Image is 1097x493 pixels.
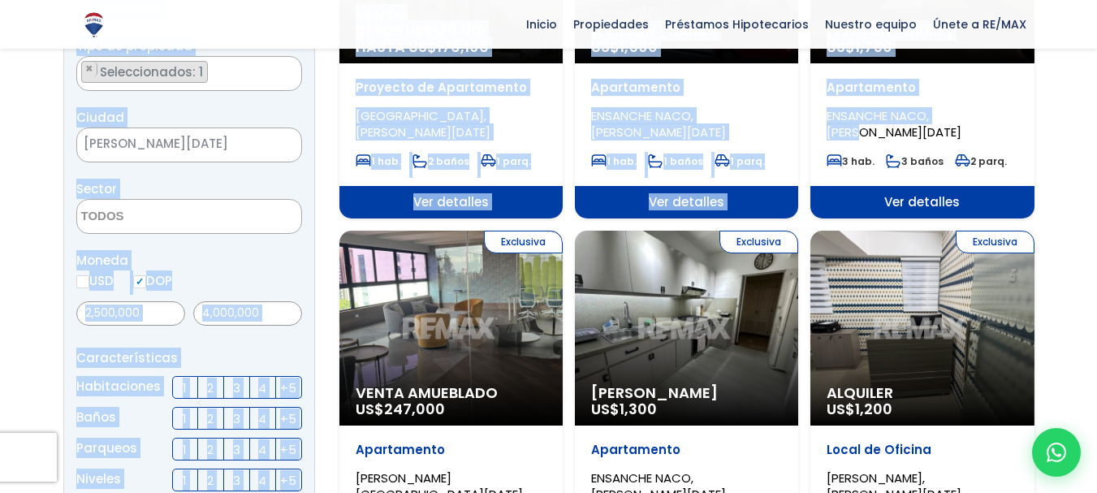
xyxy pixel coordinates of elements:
[82,62,97,76] button: Remove item
[827,385,1017,401] span: Alquiler
[76,301,185,326] input: Precio mínimo
[715,154,765,168] span: 1 parq.
[356,23,546,55] span: DESDE US$
[356,399,445,419] span: US$
[98,63,207,80] span: Seleccionados: 1
[258,470,266,491] span: 4
[280,470,296,491] span: +5
[76,469,121,491] span: Niveles
[76,438,137,461] span: Parqueos
[280,409,296,429] span: +5
[207,470,214,491] span: 2
[955,154,1007,168] span: 2 parq.
[810,186,1034,218] span: Ver detalles
[76,250,302,270] span: Moneda
[591,385,782,401] span: [PERSON_NAME]
[261,132,285,158] button: Remove all items
[76,275,89,288] input: USD
[827,154,875,168] span: 3 hab.
[207,378,214,398] span: 2
[719,231,798,253] span: Exclusiva
[384,399,445,419] span: 247,000
[481,154,531,168] span: 1 parq.
[591,442,782,458] p: Apartamento
[233,378,240,398] span: 3
[76,376,161,399] span: Habitaciones
[258,378,266,398] span: 4
[591,107,726,141] span: ENSANCHE NACO, [PERSON_NAME][DATE]
[81,61,208,83] li: APARTAMENTO
[76,270,114,291] label: USD
[925,12,1034,37] span: Únete a RE/MAX
[233,409,240,429] span: 3
[76,180,117,197] span: Sector
[886,154,944,168] span: 3 baños
[76,348,302,368] p: Características
[356,80,546,96] p: Proyecto de Apartamento
[80,11,108,39] img: Logo de REMAX
[956,231,1034,253] span: Exclusiva
[193,301,302,326] input: Precio máximo
[183,439,187,460] span: 1
[258,409,266,429] span: 4
[233,439,240,460] span: 3
[207,409,214,429] span: 2
[356,442,546,458] p: Apartamento
[183,470,187,491] span: 1
[620,399,657,419] span: 1,300
[827,399,892,419] span: US$
[827,80,1017,96] p: Apartamento
[356,154,401,168] span: 1 hab.
[85,62,93,76] span: ×
[484,231,563,253] span: Exclusiva
[827,442,1017,458] p: Local de Oficina
[817,12,925,37] span: Nuestro equipo
[77,57,86,92] textarea: Search
[76,407,116,430] span: Baños
[648,154,703,168] span: 1 baños
[77,200,235,235] textarea: Search
[356,385,546,401] span: Venta Amueblado
[657,12,817,37] span: Préstamos Hipotecarios
[356,39,546,55] span: HASTA US$
[855,399,892,419] span: 1,200
[77,132,261,155] span: SANTO DOMINGO DE GUZMÁN
[76,109,124,126] span: Ciudad
[591,399,657,419] span: US$
[356,107,490,141] span: [GEOGRAPHIC_DATA], [PERSON_NAME][DATE]
[575,186,798,218] span: Ver detalles
[339,186,563,218] span: Ver detalles
[280,378,296,398] span: +5
[76,128,302,162] span: SANTO DOMINGO DE GUZMÁN
[183,409,187,429] span: 1
[133,275,146,288] input: DOP
[207,439,214,460] span: 2
[283,61,293,77] button: Remove all items
[183,378,187,398] span: 1
[280,439,296,460] span: +5
[565,12,657,37] span: Propiedades
[277,138,285,153] span: ×
[412,154,469,168] span: 2 baños
[133,270,172,291] label: DOP
[518,12,565,37] span: Inicio
[284,62,292,76] span: ×
[591,80,782,96] p: Apartamento
[258,439,266,460] span: 4
[591,154,637,168] span: 1 hab.
[827,107,961,141] span: ENSANCHE NACO, [PERSON_NAME][DATE]
[233,470,240,491] span: 3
